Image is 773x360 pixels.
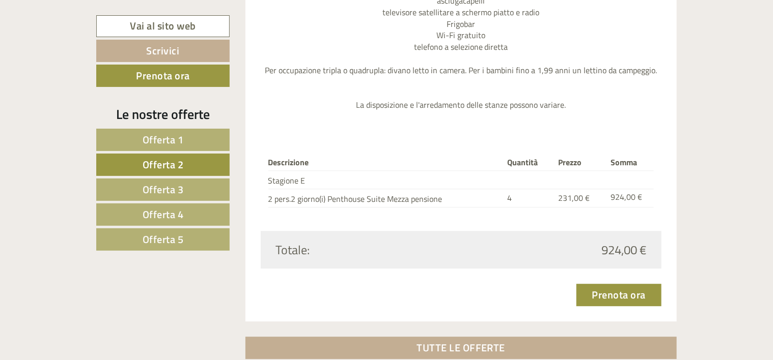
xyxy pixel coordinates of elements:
[268,171,504,189] td: Stagione E
[143,182,184,197] span: Offerta 3
[576,284,662,306] a: Prenota ora
[96,105,230,124] div: Le nostre offerte
[143,206,184,222] span: Offerta 4
[268,241,461,258] div: Totale:
[607,189,654,207] td: 924,00 €
[96,15,230,37] a: Vai al sito web
[503,189,554,207] td: 4
[143,157,184,172] span: Offerta 2
[607,155,654,170] th: Somma
[555,155,607,170] th: Prezzo
[559,192,590,204] span: 231,00 €
[96,40,230,62] a: Scrivici
[601,241,646,258] span: 924,00 €
[143,231,184,247] span: Offerta 5
[96,65,230,87] a: Prenota ora
[268,189,504,207] td: 2 pers.2 giorno(i) Penthouse Suite Mezza pensione
[503,155,554,170] th: Quantità
[245,337,677,359] a: TUTTE LE OFFERTE
[143,132,184,147] span: Offerta 1
[268,155,504,170] th: Descrizione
